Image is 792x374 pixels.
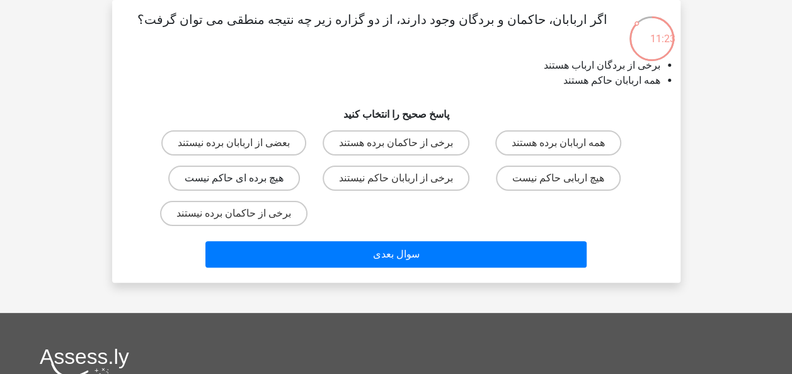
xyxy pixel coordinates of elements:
label: هیچ برده ای حاکم نیست [168,166,300,191]
label: بعضی از اربابان برده نیستند [161,130,306,156]
li: همه اربابان حاکم هستند [158,73,660,88]
label: برخی از اربابان حاکم نیستند [323,166,469,191]
div: 11:23 [628,15,675,47]
label: برخی از حاکمان برده هستند [323,130,469,156]
button: سوال بعدی [205,241,587,268]
li: برخی از بردگان ارباب هستند [158,58,660,73]
h6: پاسخ صحیح را انتخاب کنید [132,98,660,120]
label: همه اربابان برده هستند [495,130,621,156]
label: هیچ اربابی حاکم نیست [496,166,621,191]
label: برخی از حاکمان برده نیستند [160,201,307,226]
p: اگر اربابان، حاکمان و بردگان وجود دارند، از دو گزاره زیر چه نتیجه منطقی می توان گرفت؟ [132,10,613,48]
